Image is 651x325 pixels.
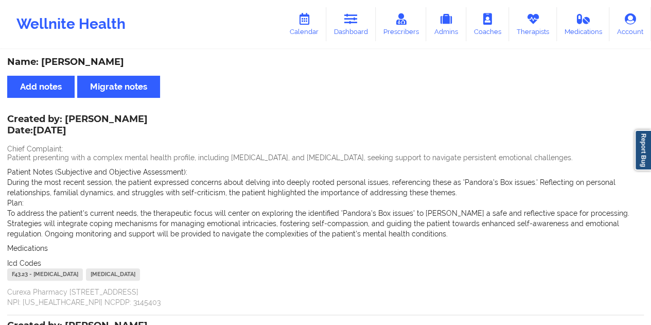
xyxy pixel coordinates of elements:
p: Patient presenting with a complex mental health profile, including [MEDICAL_DATA], and [MEDICAL_D... [7,152,644,163]
a: Therapists [509,7,557,41]
p: During the most recent session, the patient expressed concerns about delving into deeply rooted p... [7,177,644,198]
a: Report Bug [635,130,651,170]
span: Chief Complaint: [7,145,63,153]
button: Add notes [7,76,75,98]
span: Icd Codes [7,259,41,267]
span: Plan: [7,199,24,207]
a: Calendar [282,7,326,41]
div: Created by: [PERSON_NAME] [7,114,148,138]
p: To address the patient's current needs, the therapeutic focus will center on exploring the identi... [7,208,644,239]
a: Prescribers [376,7,427,41]
button: Migrate notes [77,76,160,98]
a: Coaches [466,7,509,41]
p: Curexa Pharmacy [STREET_ADDRESS] NPI: [US_HEALTHCARE_NPI] NCPDP: 3145403 [7,287,644,307]
span: Patient Notes (Subjective and Objective Assessment): [7,168,187,176]
p: Date: [DATE] [7,124,148,138]
div: Name: [PERSON_NAME] [7,56,644,68]
div: [MEDICAL_DATA] [86,268,140,281]
div: F43.23 - [MEDICAL_DATA] [7,268,83,281]
a: Dashboard [326,7,376,41]
span: Medications [7,244,48,252]
a: Admins [426,7,466,41]
a: Account [609,7,651,41]
a: Medications [557,7,610,41]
